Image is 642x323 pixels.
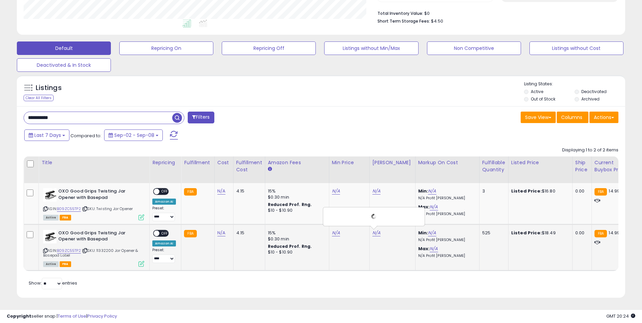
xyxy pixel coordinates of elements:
[511,230,542,236] b: Listed Price:
[428,188,436,195] a: N/A
[7,313,31,319] strong: Copyright
[268,194,324,200] div: $0.30 min
[58,230,140,244] b: OXO Good Grips Twisting Jar Opener with Basepad
[511,188,542,194] b: Listed Price:
[561,114,582,121] span: Columns
[7,313,117,320] div: seller snap | |
[609,188,620,194] span: 14.99
[236,159,262,173] div: Fulfillment Cost
[531,96,555,102] label: Out of Stock
[268,188,324,194] div: 15%
[43,215,59,221] span: All listings currently available for purchase on Amazon
[57,248,81,254] a: B09ZC55TP2
[43,230,57,243] img: 31TiNIanBYL._SL40_.jpg
[521,112,556,123] button: Save View
[43,188,144,219] div: ASIN:
[17,58,111,72] button: Deactivated & In Stock
[184,188,196,196] small: FBA
[524,81,625,87] p: Listing States:
[428,230,436,236] a: N/A
[482,159,506,173] div: Fulfillable Quantity
[372,188,380,195] a: N/A
[268,159,326,166] div: Amazon Fees
[511,188,567,194] div: $16.80
[236,188,260,194] div: 4.15
[152,240,176,246] div: Amazon AI
[17,41,111,55] button: Default
[418,212,474,216] p: N/A Profit [PERSON_NAME]
[594,188,607,196] small: FBA
[24,95,54,101] div: Clear All Filters
[430,245,438,252] a: N/A
[43,188,57,202] img: 31TiNIanBYL._SL40_.jpg
[268,202,312,207] b: Reduced Prof. Rng.
[43,248,139,258] span: | SKU: 11332200 Jar Opener & Basepad Label
[82,206,133,211] span: | SKU: Twisting Jar Opener
[372,159,412,166] div: [PERSON_NAME]
[43,230,144,266] div: ASIN:
[184,159,211,166] div: Fulfillment
[24,129,69,141] button: Last 7 Days
[511,230,567,236] div: $18.49
[511,159,570,166] div: Listed Price
[589,112,618,123] button: Actions
[418,188,428,194] b: Min:
[41,159,147,166] div: Title
[152,159,178,166] div: Repricing
[332,188,340,195] a: N/A
[324,41,418,55] button: Listings without Min/Max
[236,230,260,236] div: 4.15
[609,230,620,236] span: 14.99
[217,230,225,236] a: N/A
[268,230,324,236] div: 15%
[418,159,477,166] div: Markup on Cost
[58,188,140,202] b: OXO Good Grips Twisting Jar Opener with Basepad
[415,156,479,183] th: The percentage added to the cost of goods (COGS) that forms the calculator for Min & Max prices.
[606,313,635,319] span: 2025-09-16 20:24 GMT
[575,159,589,173] div: Ship Price
[427,41,521,55] button: Non Competitive
[377,18,430,24] b: Short Term Storage Fees:
[87,313,117,319] a: Privacy Policy
[114,132,154,139] span: Sep-02 - Sep-08
[268,236,324,242] div: $0.30 min
[377,9,613,17] li: $0
[418,230,428,236] b: Min:
[36,83,62,93] h5: Listings
[60,261,71,267] span: FBA
[217,159,231,166] div: Cost
[418,254,474,258] p: N/A Profit [PERSON_NAME]
[418,196,474,201] p: N/A Profit [PERSON_NAME]
[268,243,312,249] b: Reduced Prof. Rng.
[372,230,380,236] a: N/A
[268,249,324,255] div: $10 - $10.90
[29,280,77,286] span: Show: entries
[332,159,367,166] div: Min Price
[152,248,176,263] div: Preset:
[562,147,618,153] div: Displaying 1 to 2 of 2 items
[217,188,225,195] a: N/A
[70,133,101,139] span: Compared to:
[152,199,176,205] div: Amazon AI
[58,313,86,319] a: Terms of Use
[482,230,503,236] div: 525
[594,159,629,173] div: Current Buybox Price
[159,230,170,236] span: OFF
[159,189,170,195] span: OFF
[184,230,196,237] small: FBA
[581,96,600,102] label: Archived
[34,132,61,139] span: Last 7 Days
[482,188,503,194] div: 3
[268,166,272,172] small: Amazon Fees.
[57,206,81,212] a: B09ZC55TP2
[531,89,543,94] label: Active
[418,204,430,210] b: Max:
[575,188,586,194] div: 0.00
[188,112,214,123] button: Filters
[581,89,607,94] label: Deactivated
[60,215,71,221] span: FBA
[104,129,163,141] button: Sep-02 - Sep-08
[594,230,607,237] small: FBA
[575,230,586,236] div: 0.00
[430,204,438,210] a: N/A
